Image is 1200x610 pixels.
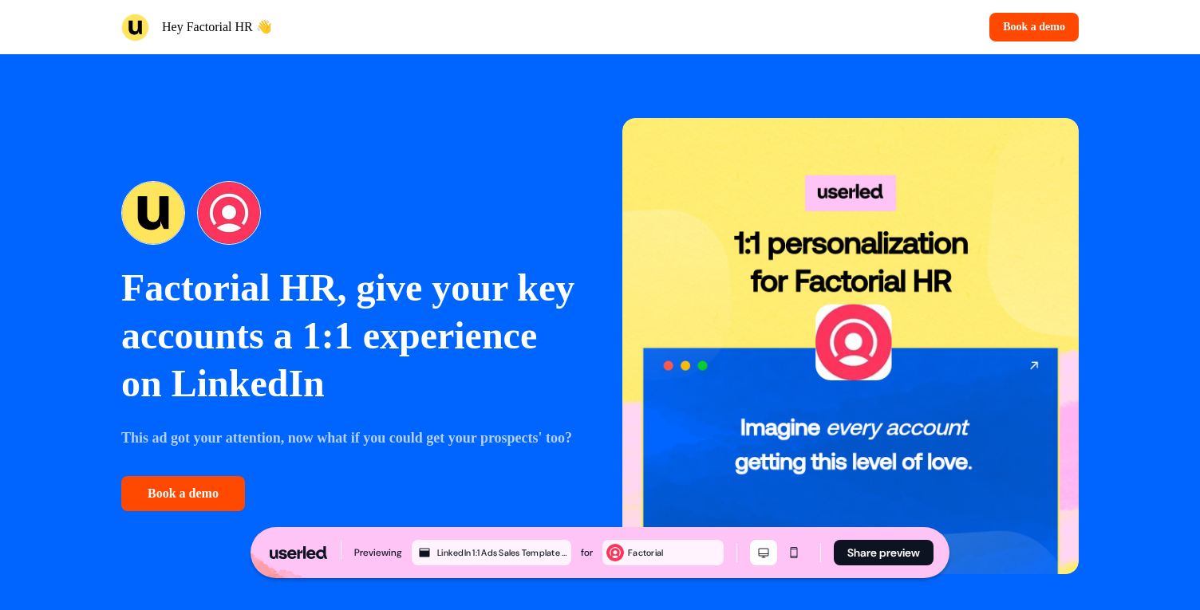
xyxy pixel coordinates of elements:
p: Factorial HR, give your key accounts a 1:1 experience on LinkedIn [121,264,578,407]
button: Book a demo [989,13,1079,41]
button: Share preview [834,540,934,565]
div: Previewing [354,545,402,561]
button: Mobile mode [780,540,807,565]
div: LinkedIn 1:1 Ads Sales Template (APPROVED) [437,545,568,560]
button: Desktop mode [750,540,777,565]
p: Hey Factorial HR 👋 [162,18,272,37]
div: Factorial [628,545,720,560]
button: Book a demo [121,476,245,511]
div: for [581,545,593,561]
strong: This ad got your attention, now what if you could get your prospects' too? [121,430,572,446]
